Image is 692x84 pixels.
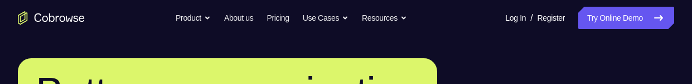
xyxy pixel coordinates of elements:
button: Resources [362,7,407,29]
button: Product [176,7,211,29]
a: Go to the home page [18,11,85,25]
a: Register [538,7,565,29]
a: About us [224,7,253,29]
a: Log In [505,7,526,29]
span: / [530,11,533,25]
a: Try Online Demo [578,7,674,29]
button: Use Cases [303,7,349,29]
a: Pricing [267,7,289,29]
